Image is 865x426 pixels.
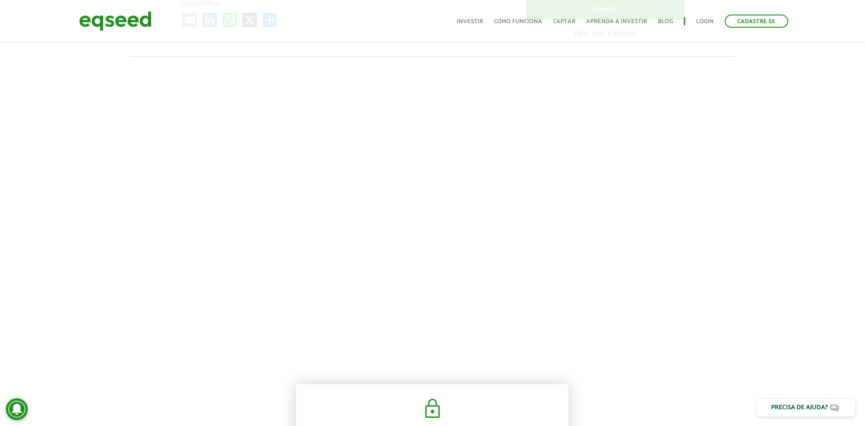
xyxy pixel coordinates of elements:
[457,19,483,25] a: Investir
[658,19,673,25] a: Blog
[586,19,647,25] a: Aprenda a investir
[421,398,444,420] img: cadeado.svg
[174,75,692,366] iframe: Lubs | Oferta disponível
[725,15,788,28] a: Cadastre-se
[79,9,152,33] img: EqSeed
[494,19,542,25] a: Como funciona
[553,19,575,25] a: Captar
[696,19,714,25] a: Login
